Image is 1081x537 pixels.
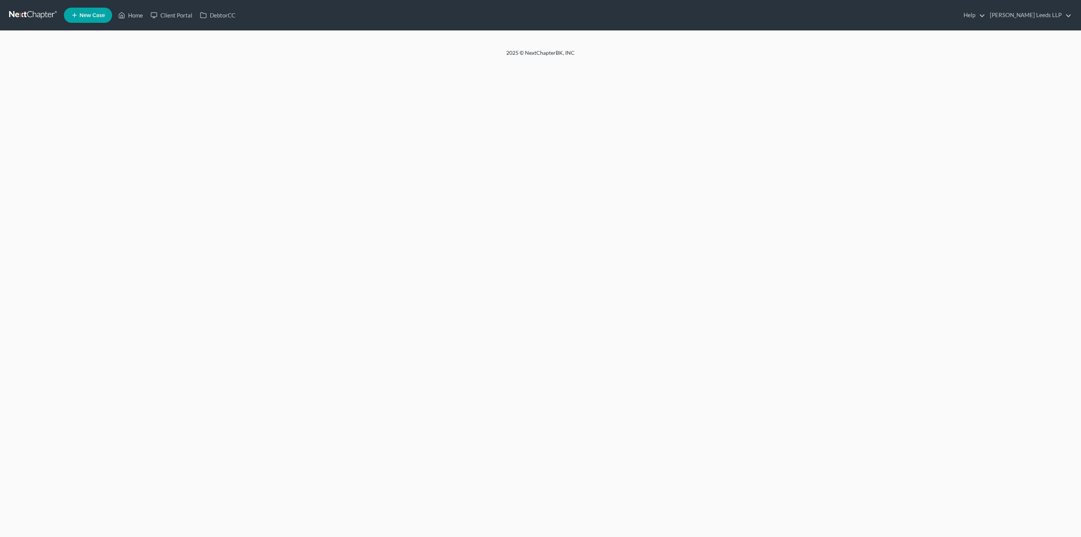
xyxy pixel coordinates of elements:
a: DebtorCC [196,8,239,22]
new-legal-case-button: New Case [64,8,112,23]
a: Client Portal [147,8,196,22]
a: Help [960,8,985,22]
a: [PERSON_NAME] Leeds LLP [986,8,1071,22]
a: Home [114,8,147,22]
div: 2025 © NextChapterBK, INC [324,49,757,63]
